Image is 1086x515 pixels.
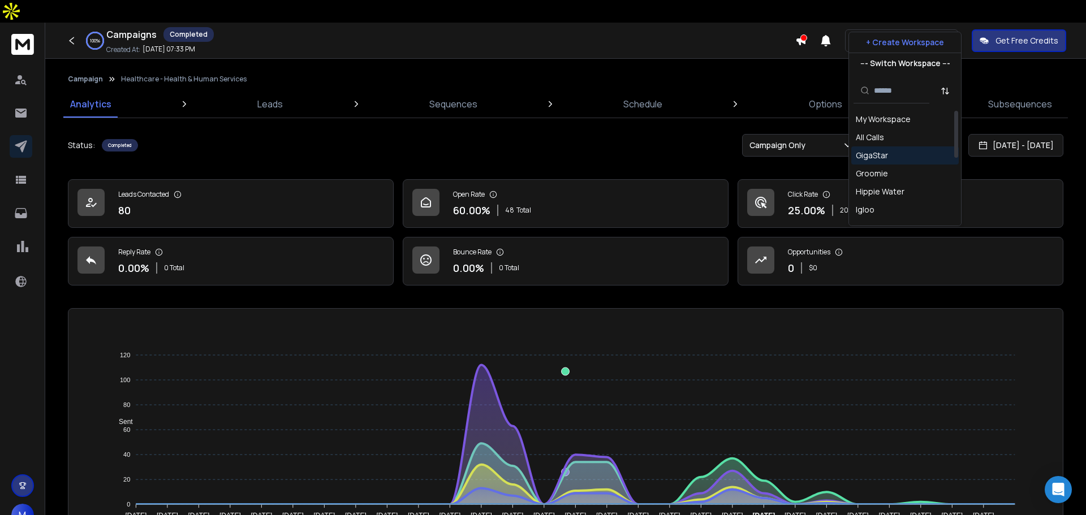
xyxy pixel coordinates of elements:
[143,45,195,54] p: [DATE] 07:33 PM
[118,202,131,218] p: 80
[802,90,849,118] a: Options
[516,206,531,215] span: Total
[453,190,485,199] p: Open Rate
[123,451,130,458] tspan: 40
[788,202,825,218] p: 25.00 %
[856,114,911,125] div: My Workspace
[121,75,247,84] p: Healthcare - Health & Human Services
[788,260,794,276] p: 0
[623,97,662,111] p: Schedule
[856,132,884,143] div: All Calls
[70,97,111,111] p: Analytics
[68,237,394,285] a: Reply Rate0.00%0 Total
[68,75,103,84] button: Campaign
[164,263,184,272] p: 0 Total
[118,248,150,257] p: Reply Rate
[403,179,729,228] a: Open Rate60.00%48Total
[866,37,944,48] p: + Create Workspace
[788,248,830,257] p: Opportunities
[68,140,95,151] p: Status:
[423,90,484,118] a: Sequences
[251,90,290,118] a: Leads
[453,248,492,257] p: Bounce Rate
[257,97,283,111] p: Leads
[68,179,394,228] a: Leads Contacted80
[849,32,961,53] button: + Create Workspace
[127,501,131,508] tspan: 0
[968,134,1063,157] button: [DATE] - [DATE]
[90,37,100,44] p: 100 %
[505,206,514,215] span: 48
[163,27,214,42] div: Completed
[429,97,477,111] p: Sequences
[860,58,950,69] p: --- Switch Workspace ---
[403,237,729,285] a: Bounce Rate0.00%0 Total
[981,90,1059,118] a: Subsequences
[934,80,956,102] button: Sort by Sort A-Z
[856,222,913,233] div: Join The Round
[110,418,133,426] span: Sent
[453,260,484,276] p: 0.00 %
[856,186,904,197] div: Hippie Water
[106,45,140,54] p: Created At:
[499,263,519,272] p: 0 Total
[856,204,874,215] div: Igloo
[738,237,1063,285] a: Opportunities0$0
[120,352,130,358] tspan: 120
[996,35,1058,46] p: Get Free Credits
[453,202,490,218] p: 60.00 %
[63,90,118,118] a: Analytics
[988,97,1052,111] p: Subsequences
[102,139,138,152] div: Completed
[1045,476,1072,503] div: Open Intercom Messenger
[749,140,810,151] p: Campaign Only
[123,426,130,433] tspan: 60
[118,190,169,199] p: Leads Contacted
[856,168,888,179] div: Groomie
[118,260,149,276] p: 0.00 %
[856,150,888,161] div: GigaStar
[617,90,669,118] a: Schedule
[123,476,130,483] tspan: 20
[738,179,1063,228] a: Click Rate25.00%20Total
[788,190,818,199] p: Click Rate
[106,28,157,41] h1: Campaigns
[809,97,842,111] p: Options
[809,263,817,272] p: $ 0
[972,29,1066,52] button: Get Free Credits
[123,401,130,408] tspan: 80
[120,376,130,383] tspan: 100
[840,206,848,215] span: 20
